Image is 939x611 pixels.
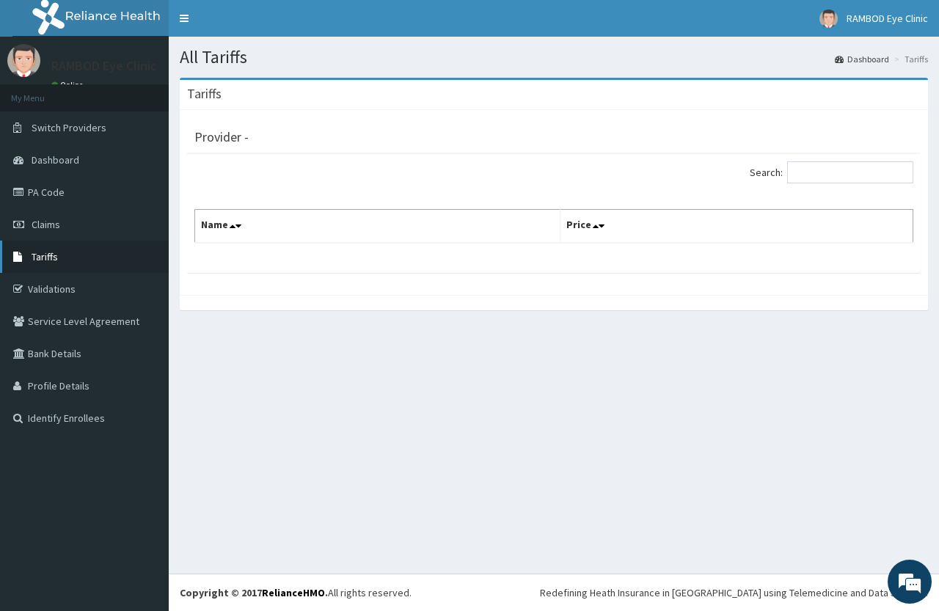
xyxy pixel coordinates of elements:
h3: Provider - [194,131,249,144]
span: RAMBOD Eye Clinic [847,12,928,25]
a: Online [51,80,87,90]
span: Claims [32,218,60,231]
input: Search: [787,161,913,183]
a: RelianceHMO [262,586,325,599]
img: User Image [7,44,40,77]
span: Switch Providers [32,121,106,134]
footer: All rights reserved. [169,574,939,611]
p: RAMBOD Eye Clinic [51,59,157,73]
th: Price [560,210,913,244]
th: Name [195,210,560,244]
li: Tariffs [891,53,928,65]
h3: Tariffs [187,87,222,100]
div: Redefining Heath Insurance in [GEOGRAPHIC_DATA] using Telemedicine and Data Science! [540,585,928,600]
span: Tariffs [32,250,58,263]
label: Search: [750,161,913,183]
a: Dashboard [835,53,889,65]
h1: All Tariffs [180,48,928,67]
span: Dashboard [32,153,79,167]
strong: Copyright © 2017 . [180,586,328,599]
img: User Image [819,10,838,28]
